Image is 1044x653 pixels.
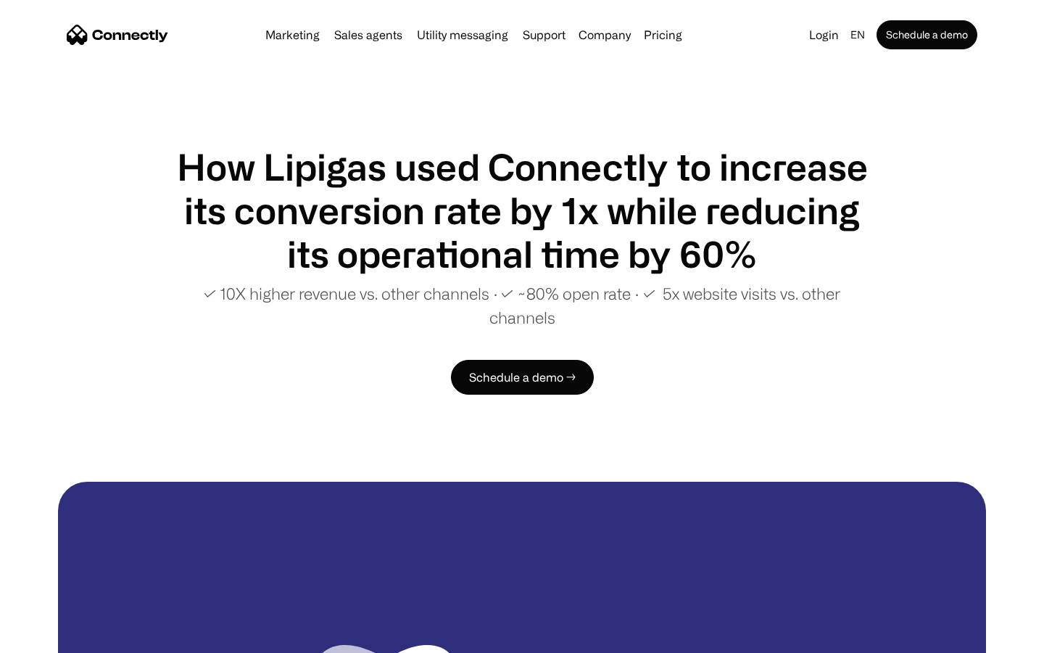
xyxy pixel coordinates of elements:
a: Marketing [260,29,326,41]
a: Support [517,29,571,41]
div: Company [579,25,631,45]
a: Pricing [638,29,688,41]
a: Utility messaging [411,29,514,41]
p: ✓ 10X higher revenue vs. other channels ∙ ✓ ~80% open rate ∙ ✓ 5x website visits vs. other channels [174,282,870,329]
ul: Language list [29,628,87,648]
div: en [850,25,865,45]
a: Schedule a demo [877,20,977,49]
aside: Language selected: English [14,626,87,648]
a: Schedule a demo → [451,360,594,395]
h1: How Lipigas used Connectly to increase its conversion rate by 1x while reducing its operational t... [174,145,870,276]
a: Sales agents [328,29,408,41]
a: Login [803,25,845,45]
